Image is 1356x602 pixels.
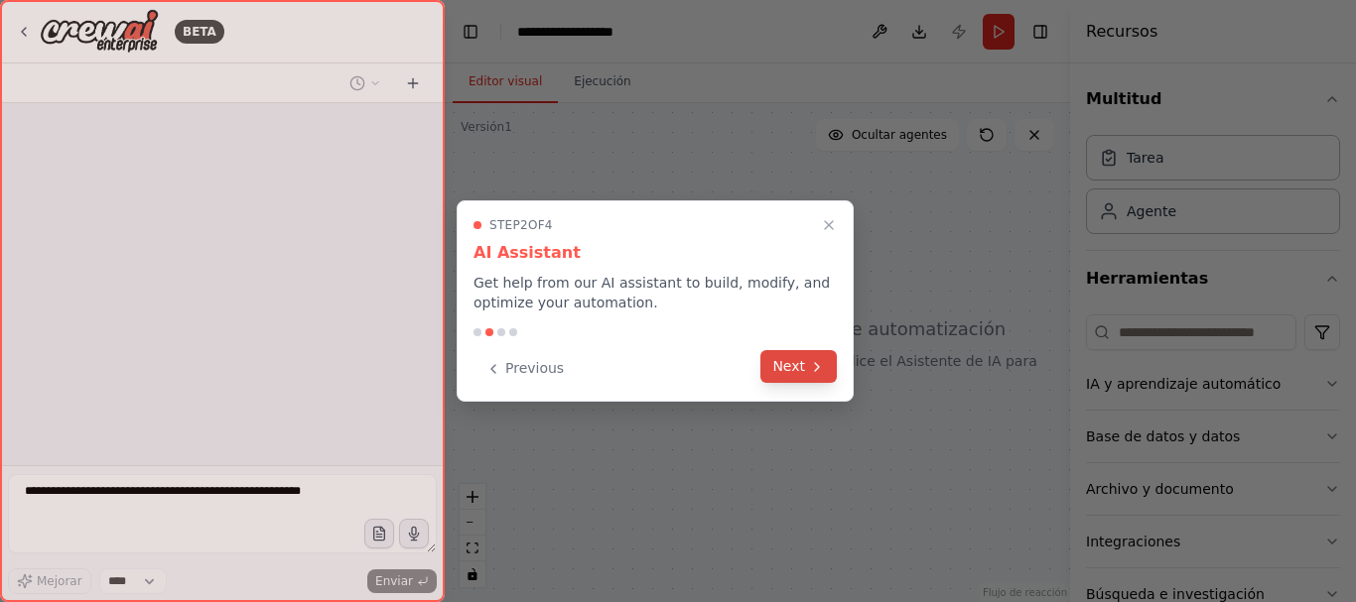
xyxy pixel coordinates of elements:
[474,241,837,265] h3: AI Assistant
[817,213,841,237] button: Close walkthrough
[457,18,484,46] button: Ocultar la barra lateral izquierda
[474,273,837,312] p: Get help from our AI assistant to build, modify, and optimize your automation.
[760,350,837,383] button: Next
[489,217,553,233] span: Step 2 of 4
[474,352,576,385] button: Previous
